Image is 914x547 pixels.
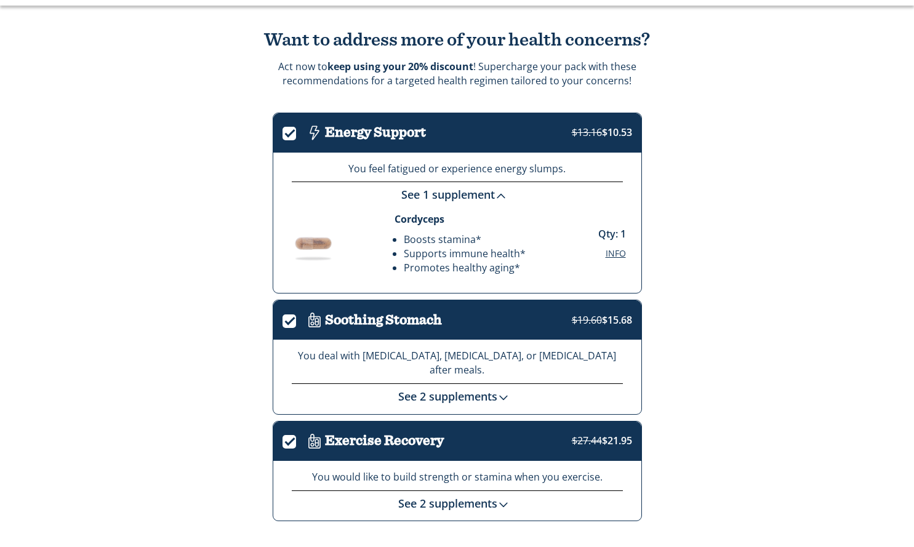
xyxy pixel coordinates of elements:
[292,470,623,484] p: You would like to build strength or stamina when you exercise.
[283,312,304,326] label: .
[572,434,602,447] strike: $27.44
[304,122,325,143] img: Icon
[606,247,626,259] span: Info
[292,162,623,176] p: You feel fatigued or experience energy slumps.
[278,60,636,87] p: Act now to ! Supercharge your pack with these recommendations for a targeted health regimen tailo...
[404,261,526,275] li: Promotes healthy aging*
[404,247,526,261] li: Supports immune health*
[304,431,325,452] img: Icon
[572,126,632,139] span: $10.53
[497,498,510,511] img: down-chevron.svg
[404,233,526,247] li: Boosts stamina*
[398,496,516,511] a: See 2 supplements
[327,60,473,73] strong: keep using your 20% discount
[497,391,510,404] img: down-chevron.svg
[304,309,325,330] img: Icon
[283,433,304,447] label: .
[572,313,632,327] span: $15.68
[292,349,623,377] p: You deal with [MEDICAL_DATA], [MEDICAL_DATA], or [MEDICAL_DATA] after meals.
[242,30,673,50] h2: Want to address more of your health concerns?
[572,434,632,447] span: $21.95
[325,125,426,140] h3: Energy Support
[283,223,344,264] img: Supplement Image
[398,389,516,404] a: See 2 supplements
[598,227,626,241] p: Qty: 1
[283,124,304,138] label: .
[401,187,513,202] a: See 1 supplement
[606,247,626,260] button: Info
[495,190,507,202] img: down-chevron.svg
[572,313,602,327] strike: $19.60
[325,433,444,449] h3: Exercise Recovery
[325,313,442,328] h3: Soothing Stomach
[395,212,444,226] strong: Cordyceps
[572,126,602,139] strike: $13.16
